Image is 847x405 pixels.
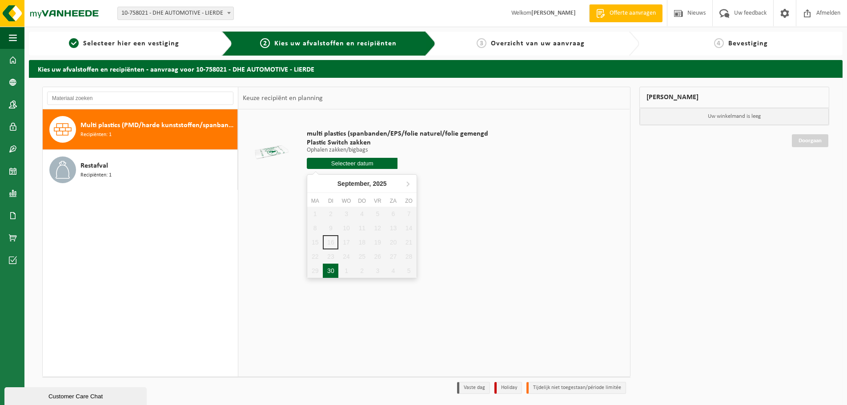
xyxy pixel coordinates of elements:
[640,108,829,125] p: Uw winkelmand is leeg
[80,120,235,131] span: Multi plastics (PMD/harde kunststoffen/spanbanden/EPS/folie naturel/folie gemengd)
[29,60,843,77] h2: Kies uw afvalstoffen en recipiënten - aanvraag voor 10-758021 - DHE AUTOMOTIVE - LIERDE
[323,264,338,278] div: 30
[370,196,385,205] div: vr
[714,38,724,48] span: 4
[526,382,626,394] li: Tijdelijk niet toegestaan/période limitée
[33,38,215,49] a: 1Selecteer hier een vestiging
[607,9,658,18] span: Offerte aanvragen
[307,147,488,153] p: Ophalen zakken/bigbags
[334,176,390,191] div: September,
[4,385,149,405] iframe: chat widget
[531,10,576,16] strong: [PERSON_NAME]
[401,196,417,205] div: zo
[307,196,323,205] div: ma
[117,7,234,20] span: 10-758021 - DHE AUTOMOTIVE - LIERDE
[373,180,386,187] i: 2025
[307,138,488,147] span: Plastic Switch zakken
[47,92,233,105] input: Materiaal zoeken
[323,196,338,205] div: di
[792,134,828,147] a: Doorgaan
[639,87,830,108] div: [PERSON_NAME]
[118,7,233,20] span: 10-758021 - DHE AUTOMOTIVE - LIERDE
[338,196,354,205] div: wo
[80,171,112,180] span: Recipiënten: 1
[728,40,768,47] span: Bevestiging
[43,109,238,150] button: Multi plastics (PMD/harde kunststoffen/spanbanden/EPS/folie naturel/folie gemengd) Recipiënten: 1
[354,196,370,205] div: do
[274,40,397,47] span: Kies uw afvalstoffen en recipiënten
[477,38,486,48] span: 3
[307,129,488,138] span: multi plastics (spanbanden/EPS/folie naturel/folie gemengd
[83,40,179,47] span: Selecteer hier een vestiging
[69,38,79,48] span: 1
[260,38,270,48] span: 2
[307,158,397,169] input: Selecteer datum
[43,150,238,190] button: Restafval Recipiënten: 1
[494,382,522,394] li: Holiday
[80,131,112,139] span: Recipiënten: 1
[491,40,585,47] span: Overzicht van uw aanvraag
[385,196,401,205] div: za
[589,4,662,22] a: Offerte aanvragen
[457,382,490,394] li: Vaste dag
[80,160,108,171] span: Restafval
[238,87,327,109] div: Keuze recipiënt en planning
